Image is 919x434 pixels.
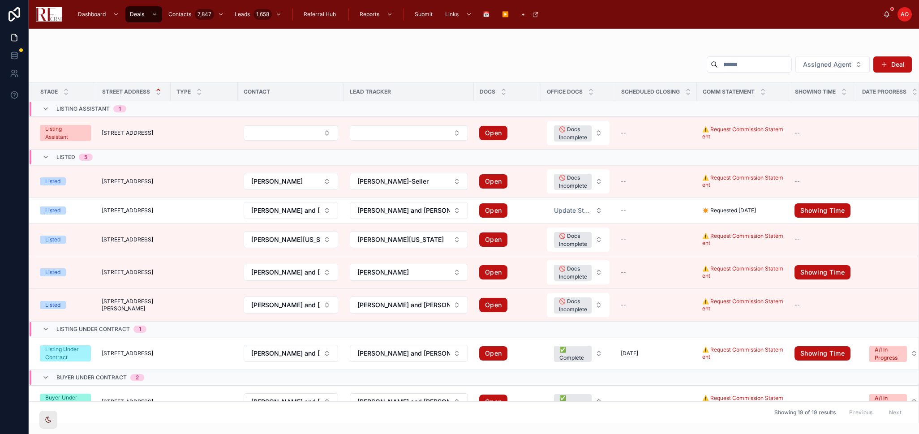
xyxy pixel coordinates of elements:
button: Select Button [547,169,610,193]
span: ▶️ [502,11,509,18]
span: AO [901,11,909,18]
a: Showing Time [794,346,850,361]
span: Dashboard [78,11,106,18]
span: Buyer Under Contract [56,374,127,381]
a: Open [479,174,507,189]
span: -- [621,178,626,185]
div: 1 [139,326,141,333]
a: Select Button [243,125,339,141]
span: Date Progress [862,88,906,95]
a: ⚠️ Request Commission Statement [702,265,783,279]
button: Deal [873,56,912,73]
span: [STREET_ADDRESS] [102,350,153,357]
a: Open [479,395,507,409]
a: -- [794,398,851,405]
span: [STREET_ADDRESS] [102,207,153,214]
a: -- [621,236,691,243]
span: -- [621,207,626,214]
div: Listing Under Contract [45,345,86,361]
button: Select Button [350,231,468,248]
button: Select Button [244,264,338,281]
span: -- [794,236,800,243]
a: Open [479,265,536,279]
span: ✴️ Requested [DATE] [702,207,756,214]
a: [STREET_ADDRESS] [102,178,165,185]
button: Select Button [350,173,468,190]
a: Links [441,6,477,22]
a: Open [479,346,536,361]
a: Select Button [546,292,610,318]
a: Reports [355,6,397,22]
span: Showing Time [795,88,836,95]
a: [STREET_ADDRESS] [102,207,165,214]
a: Deals [125,6,162,22]
button: Select Button [244,231,338,248]
button: Select Button [244,393,338,410]
span: Links [445,11,459,18]
span: Reports [360,11,379,18]
a: Select Button [349,125,468,141]
span: Office Docs [547,88,583,95]
span: -- [794,129,800,137]
button: Select Button [350,202,468,219]
a: ⚠️ Request Commission Statement [702,232,784,247]
a: Open [479,265,507,279]
a: Select Button [546,202,610,219]
div: 5 [84,154,87,161]
a: Select Button [349,263,468,281]
span: [PERSON_NAME] and [PERSON_NAME] [357,397,450,406]
a: Dashboard [73,6,124,22]
a: [STREET_ADDRESS] [102,236,165,243]
a: ⚠️ Request Commission Statement [702,395,784,409]
a: Buyer Under Contract [40,394,91,410]
span: -- [621,129,626,137]
button: Select Button [547,341,610,365]
a: ⚠️ Request Commission Statement [702,298,783,312]
button: Select Button [244,125,338,141]
a: Select Button [243,344,339,362]
button: Select Button [244,345,338,362]
a: -- [621,129,691,137]
a: Listed [40,177,91,185]
a: Leads1,658 [230,6,286,22]
button: Select Button [547,293,610,317]
button: Select Button [547,121,610,145]
span: Listed [56,154,75,161]
a: Select Button [349,172,468,190]
a: [STREET_ADDRESS][PERSON_NAME] [102,298,165,312]
a: Submit [410,6,439,22]
span: -- [794,301,800,309]
span: [PERSON_NAME]-Seller [357,177,429,186]
span: Lead Tracker [350,88,391,95]
button: Select Button [244,296,338,314]
a: Select Button [349,231,468,249]
a: Listed [40,268,91,276]
a: Showing Time [794,203,851,218]
div: 2 [136,374,139,381]
span: Listing Under Contract [56,326,130,333]
a: ▶️ [498,6,515,22]
div: 🚫 Docs Incomplete [559,125,587,142]
a: Open [479,126,507,140]
a: -- [621,178,691,185]
button: Select Button [244,202,338,219]
a: -- [621,398,691,405]
button: Select Button [795,56,870,73]
a: ⚠️ Request Commission Statement [702,174,784,189]
a: Listed [40,206,91,215]
img: App logo [36,7,62,21]
div: Listed [45,177,60,185]
a: Select Button [243,172,339,190]
a: Select Button [243,296,339,314]
span: [DATE] [621,350,638,357]
span: Referral Hub [304,11,336,18]
span: [STREET_ADDRESS] [102,236,153,243]
a: Referral Hub [299,6,342,22]
button: Select Button [350,393,468,410]
button: Select Button [244,173,338,190]
a: Open [479,298,507,312]
span: [PERSON_NAME] and [PERSON_NAME] [251,301,320,309]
